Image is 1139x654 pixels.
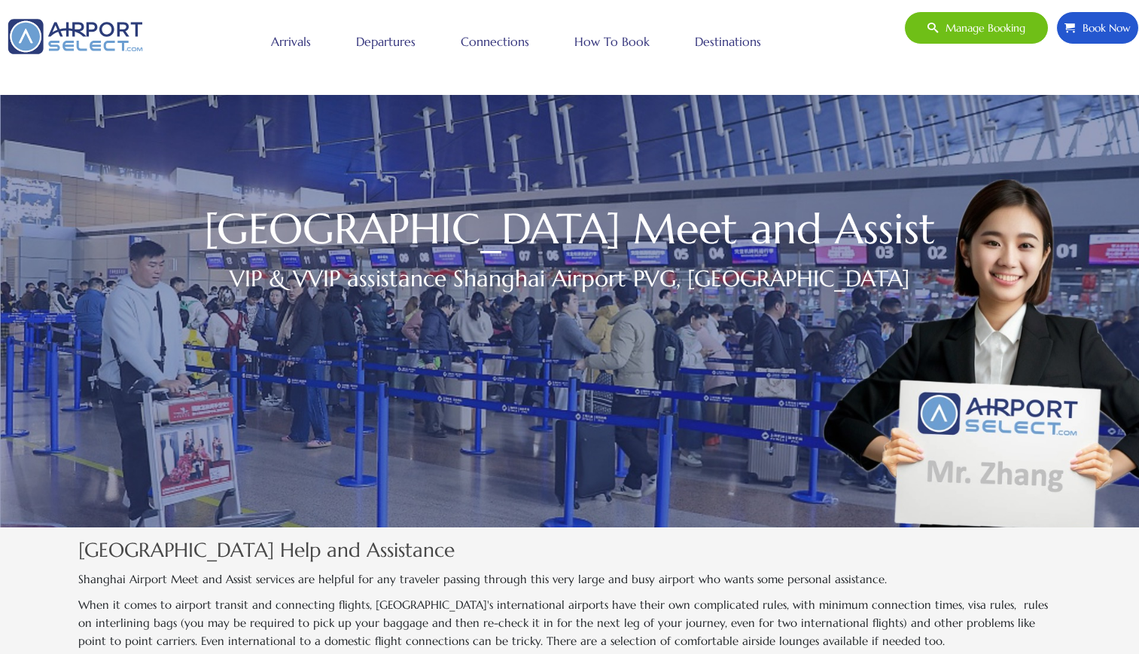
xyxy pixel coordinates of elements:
[457,23,533,60] a: Connections
[78,261,1061,295] h2: VIP & VVIP assistance Shanghai Airport PVG, [GEOGRAPHIC_DATA]
[78,596,1061,650] p: When it comes to airport transit and connecting flights, [GEOGRAPHIC_DATA]'s international airpor...
[571,23,653,60] a: How to book
[78,570,1061,588] p: Shanghai Airport Meet and Assist services are helpful for any traveler passing through this very ...
[904,11,1049,44] a: Manage booking
[78,535,1061,564] h3: [GEOGRAPHIC_DATA] Help and Assistance
[78,212,1061,246] h1: [GEOGRAPHIC_DATA] Meet and Assist
[1075,12,1131,44] span: Book Now
[938,12,1025,44] span: Manage booking
[691,23,765,60] a: Destinations
[352,23,419,60] a: Departures
[1056,11,1139,44] a: Book Now
[267,23,315,60] a: Arrivals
